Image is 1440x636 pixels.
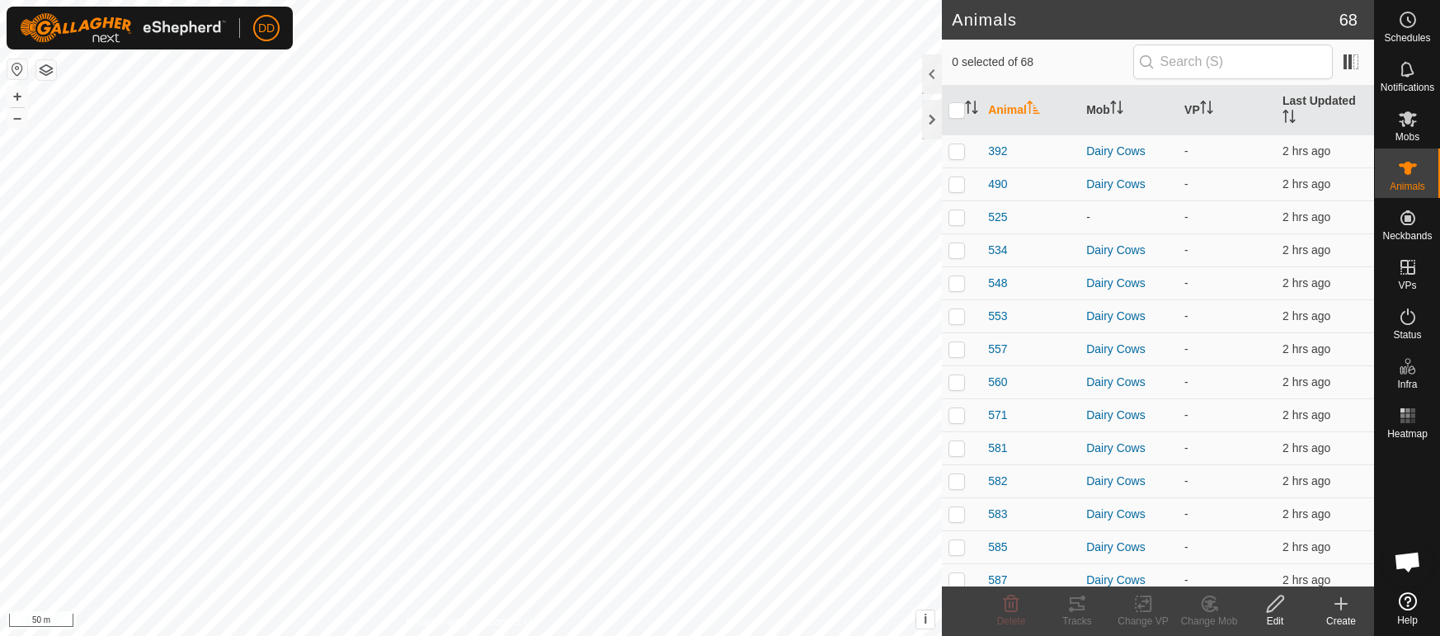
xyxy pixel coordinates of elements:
span: 13 Sept 2025, 7:22 am [1282,144,1330,158]
span: 68 [1339,7,1358,32]
p-sorticon: Activate to sort [1110,103,1123,116]
app-display-virtual-paddock-transition: - [1184,507,1188,521]
div: Dairy Cows [1086,539,1171,556]
p-sorticon: Activate to sort [1282,112,1296,125]
span: 13 Sept 2025, 7:32 am [1282,375,1330,389]
span: 392 [988,143,1007,160]
span: Notifications [1381,82,1434,92]
span: DD [258,20,275,37]
th: Last Updated [1276,86,1374,135]
div: Dairy Cows [1086,275,1171,292]
span: Animals [1390,181,1425,191]
span: 13 Sept 2025, 7:31 am [1282,342,1330,356]
th: VP [1178,86,1276,135]
app-display-virtual-paddock-transition: - [1184,573,1188,587]
span: 13 Sept 2025, 7:31 am [1282,573,1330,587]
span: Mobs [1395,132,1419,142]
img: Gallagher Logo [20,13,226,43]
span: 490 [988,176,1007,193]
span: 582 [988,473,1007,490]
div: Dairy Cows [1086,143,1171,160]
div: Dairy Cows [1086,341,1171,358]
span: 534 [988,242,1007,259]
span: Schedules [1384,33,1430,43]
span: 560 [988,374,1007,391]
button: Reset Map [7,59,27,79]
span: 13 Sept 2025, 7:22 am [1282,474,1330,488]
span: 13 Sept 2025, 7:40 am [1282,177,1330,191]
div: Change Mob [1176,614,1242,629]
div: Dairy Cows [1086,572,1171,589]
th: Animal [981,86,1080,135]
div: Dairy Cows [1086,506,1171,523]
a: Privacy Policy [406,615,468,629]
span: 557 [988,341,1007,358]
div: Edit [1242,614,1308,629]
span: VPs [1398,280,1416,290]
span: 548 [988,275,1007,292]
h2: Animals [952,10,1339,30]
span: Infra [1397,379,1417,389]
a: Contact Us [487,615,536,629]
span: 525 [988,209,1007,226]
div: Dairy Cows [1086,374,1171,391]
span: i [924,612,927,626]
span: 571 [988,407,1007,424]
div: Dairy Cows [1086,176,1171,193]
p-sorticon: Activate to sort [1200,103,1213,116]
span: 553 [988,308,1007,325]
span: 0 selected of 68 [952,54,1132,71]
p-sorticon: Activate to sort [965,103,978,116]
input: Search (S) [1133,45,1333,79]
div: Tracks [1044,614,1110,629]
button: Map Layers [36,60,56,80]
button: – [7,108,27,128]
span: 583 [988,506,1007,523]
span: Delete [997,615,1026,627]
app-display-virtual-paddock-transition: - [1184,441,1188,455]
app-display-virtual-paddock-transition: - [1184,276,1188,290]
app-display-virtual-paddock-transition: - [1184,210,1188,224]
app-display-virtual-paddock-transition: - [1184,177,1188,191]
span: 585 [988,539,1007,556]
app-display-virtual-paddock-transition: - [1184,144,1188,158]
app-display-virtual-paddock-transition: - [1184,243,1188,257]
div: Dairy Cows [1086,473,1171,490]
button: + [7,87,27,106]
app-display-virtual-paddock-transition: - [1184,408,1188,422]
span: 581 [988,440,1007,457]
span: 13 Sept 2025, 7:31 am [1282,309,1330,323]
span: Help [1397,615,1418,625]
app-display-virtual-paddock-transition: - [1184,342,1188,356]
span: 13 Sept 2025, 7:31 am [1282,507,1330,521]
span: 13 Sept 2025, 7:21 am [1282,276,1330,290]
app-display-virtual-paddock-transition: - [1184,309,1188,323]
th: Mob [1080,86,1178,135]
div: Dairy Cows [1086,242,1171,259]
div: Dairy Cows [1086,308,1171,325]
span: 13 Sept 2025, 7:31 am [1282,243,1330,257]
span: 587 [988,572,1007,589]
span: 13 Sept 2025, 7:22 am [1282,441,1330,455]
span: Status [1393,330,1421,340]
div: Change VP [1110,614,1176,629]
span: Heatmap [1387,429,1428,439]
div: Create [1308,614,1374,629]
app-display-virtual-paddock-transition: - [1184,375,1188,389]
span: 13 Sept 2025, 7:31 am [1282,210,1330,224]
span: Neckbands [1382,231,1432,241]
div: Dairy Cows [1086,407,1171,424]
a: Help [1375,586,1440,632]
span: 13 Sept 2025, 7:32 am [1282,540,1330,554]
div: Open chat [1383,537,1433,587]
div: - [1086,209,1171,226]
div: Dairy Cows [1086,440,1171,457]
button: i [916,610,934,629]
span: 13 Sept 2025, 7:22 am [1282,408,1330,422]
app-display-virtual-paddock-transition: - [1184,540,1188,554]
p-sorticon: Activate to sort [1027,103,1040,116]
app-display-virtual-paddock-transition: - [1184,474,1188,488]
